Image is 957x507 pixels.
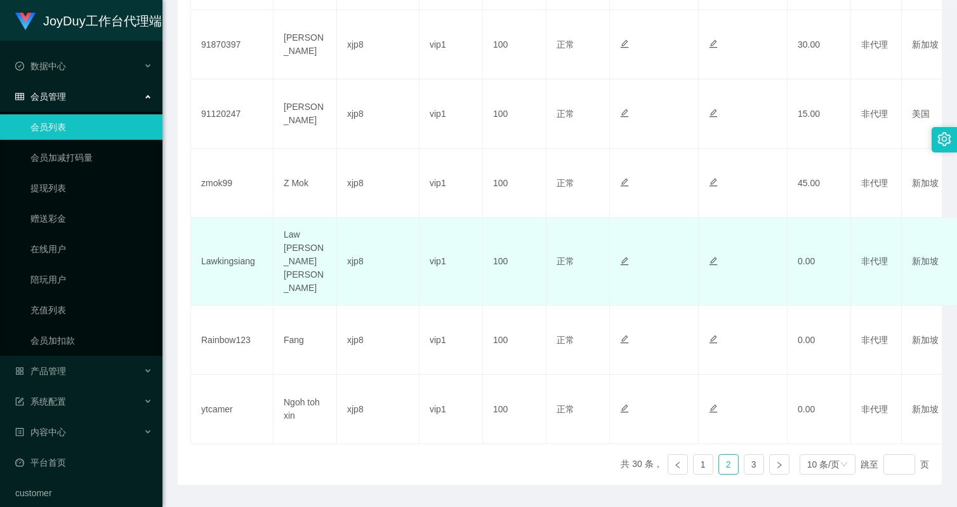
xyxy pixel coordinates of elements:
[557,256,574,266] span: 正常
[30,328,152,353] a: 会员加扣款
[775,461,783,469] i: 图标: right
[557,109,574,119] span: 正常
[30,175,152,201] a: 提现列表
[337,10,419,79] td: xjp8
[744,455,763,474] a: 3
[15,92,24,101] i: 图标: table
[15,396,66,407] span: 系统配置
[861,454,929,475] div: 跳至 页
[788,306,851,375] td: 0.00
[861,256,888,266] span: 非代理
[483,10,546,79] td: 100
[191,306,274,375] td: Rainbow123
[620,109,629,118] i: 图标: edit
[620,335,629,344] i: 图标: edit
[191,10,274,79] td: 91870397
[15,480,152,506] a: customer
[694,455,713,474] a: 1
[709,39,718,48] i: 图标: edit
[674,461,682,469] i: 图标: left
[419,10,483,79] td: vip1
[557,39,574,50] span: 正常
[191,218,274,306] td: Lawkingsiang
[788,218,851,306] td: 0.00
[807,455,840,474] div: 10 条/页
[419,149,483,218] td: vip1
[483,79,546,149] td: 100
[709,109,718,118] i: 图标: edit
[15,428,24,436] i: 图标: profile
[620,39,629,48] i: 图标: edit
[719,455,738,474] a: 2
[788,10,851,79] td: 30.00
[15,13,36,30] img: logo.9652507e.png
[557,404,574,414] span: 正常
[15,366,66,376] span: 产品管理
[15,427,66,437] span: 内容中心
[15,62,24,71] i: 图标: check-circle-o
[861,109,888,119] span: 非代理
[788,149,851,218] td: 45.00
[15,61,66,71] span: 数据中心
[274,306,337,375] td: Fang
[709,178,718,187] i: 图标: edit
[483,218,546,306] td: 100
[30,206,152,231] a: 赠送彩金
[191,375,274,444] td: ytcamer
[620,404,629,413] i: 图标: edit
[43,1,162,41] h1: JoyDuy工作台代理端
[337,218,419,306] td: xjp8
[709,257,718,266] i: 图标: edit
[30,297,152,323] a: 充值列表
[769,454,789,475] li: 下一页
[15,367,24,375] i: 图标: appstore-o
[709,335,718,344] i: 图标: edit
[274,79,337,149] td: [PERSON_NAME]
[419,306,483,375] td: vip1
[788,375,851,444] td: 0.00
[788,79,851,149] td: 15.00
[861,335,888,345] span: 非代理
[337,306,419,375] td: xjp8
[337,375,419,444] td: xjp8
[15,91,66,102] span: 会员管理
[861,178,888,188] span: 非代理
[191,79,274,149] td: 91120247
[861,404,888,414] span: 非代理
[668,454,688,475] li: 上一页
[483,149,546,218] td: 100
[274,10,337,79] td: [PERSON_NAME]
[30,236,152,262] a: 在线用户
[419,218,483,306] td: vip1
[274,218,337,306] td: Law [PERSON_NAME] [PERSON_NAME]
[861,39,888,50] span: 非代理
[718,454,739,475] li: 2
[483,375,546,444] td: 100
[557,178,574,188] span: 正常
[620,257,629,266] i: 图标: edit
[709,404,718,413] i: 图标: edit
[30,114,152,140] a: 会员列表
[337,79,419,149] td: xjp8
[191,149,274,218] td: zmok99
[483,306,546,375] td: 100
[419,375,483,444] td: vip1
[30,145,152,170] a: 会员加减打码量
[557,335,574,345] span: 正常
[419,79,483,149] td: vip1
[620,178,629,187] i: 图标: edit
[274,149,337,218] td: Z Mok
[15,15,162,25] a: JoyDuy工作台代理端
[30,267,152,292] a: 陪玩用户
[840,461,848,470] i: 图标: down
[15,450,152,475] a: 图标: dashboard平台首页
[744,454,764,475] li: 3
[15,397,24,406] i: 图标: form
[274,375,337,444] td: Ngoh toh xin
[337,149,419,218] td: xjp8
[621,454,662,475] li: 共 30 条，
[937,132,951,146] i: 图标: setting
[693,454,713,475] li: 1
